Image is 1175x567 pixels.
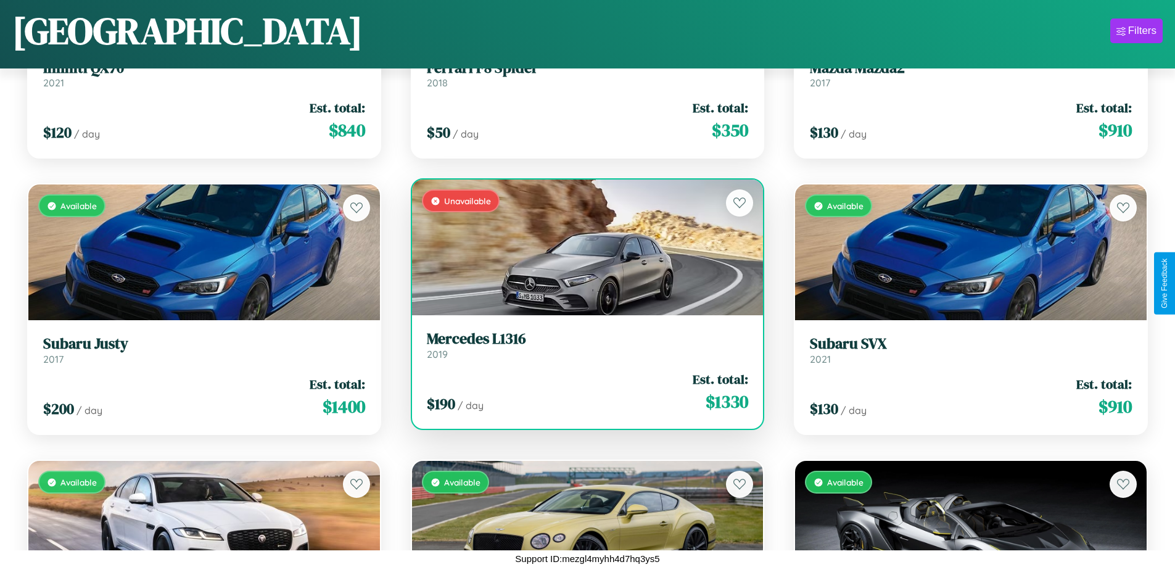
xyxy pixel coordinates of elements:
span: Available [60,477,97,487]
span: Est. total: [693,370,748,388]
h1: [GEOGRAPHIC_DATA] [12,6,363,56]
span: / day [74,128,100,140]
span: $ 840 [329,118,365,143]
span: $ 120 [43,122,72,143]
span: / day [458,399,484,412]
span: Est. total: [693,99,748,117]
span: 2017 [43,353,64,365]
a: Ferrari F8 Spider2018 [427,59,749,89]
h3: Subaru Justy [43,335,365,353]
span: / day [453,128,479,140]
span: $ 1330 [706,389,748,414]
span: Est. total: [310,375,365,393]
a: Infiniti QX702021 [43,59,365,89]
p: Support ID: mezgl4myhh4d7hq3ys5 [515,550,659,567]
span: Est. total: [1076,375,1132,393]
span: 2019 [427,348,448,360]
a: Mercedes L13162019 [427,330,749,360]
span: $ 350 [712,118,748,143]
span: $ 50 [427,122,450,143]
div: Give Feedback [1160,259,1169,308]
span: 2017 [810,77,830,89]
span: Available [827,201,864,211]
h3: Mercedes L1316 [427,330,749,348]
a: Subaru Justy2017 [43,335,365,365]
span: $ 130 [810,399,838,419]
span: $ 200 [43,399,74,419]
span: Available [444,477,480,487]
a: Mazda Mazda22017 [810,59,1132,89]
span: $ 1400 [323,394,365,419]
span: 2018 [427,77,448,89]
span: 2021 [43,77,64,89]
span: Est. total: [1076,99,1132,117]
span: / day [841,404,867,416]
span: Unavailable [444,196,491,206]
span: $ 910 [1099,394,1132,419]
a: Subaru SVX2021 [810,335,1132,365]
button: Filters [1110,19,1163,43]
span: Available [60,201,97,211]
span: $ 130 [810,122,838,143]
span: / day [841,128,867,140]
span: Est. total: [310,99,365,117]
div: Filters [1128,25,1156,37]
span: 2021 [810,353,831,365]
h3: Subaru SVX [810,335,1132,353]
span: Available [827,477,864,487]
span: $ 910 [1099,118,1132,143]
span: / day [76,404,102,416]
span: $ 190 [427,394,455,414]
